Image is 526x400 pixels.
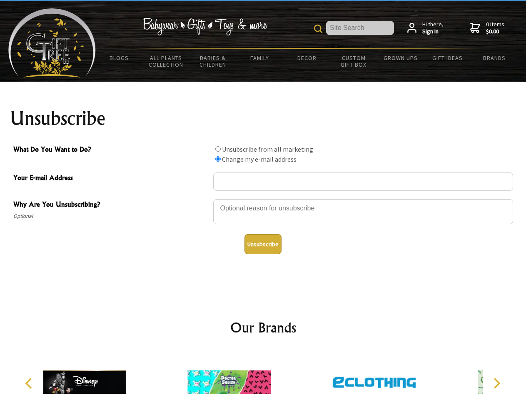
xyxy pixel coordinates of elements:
strong: Sign in [422,28,444,35]
h1: Unsubscribe [10,108,516,128]
textarea: Why Are You Unsubscribing? [213,199,513,224]
span: 0 items [486,20,504,35]
span: Hi there, [422,21,444,35]
label: Change my e-mail address [222,155,297,163]
input: What Do You Want to Do? [215,146,221,152]
h2: Our Brands [17,317,510,337]
img: Babywear - Gifts - Toys & more [142,18,267,35]
a: All Plants Collection [143,49,190,73]
button: Next [487,374,506,392]
strong: $0.00 [486,28,504,35]
img: product search [314,25,322,33]
a: 0 items$0.00 [470,21,504,35]
a: BLOGS [96,49,143,67]
input: Site Search [326,21,394,35]
input: Your E-mail Address [213,172,513,191]
img: Babyware - Gifts - Toys and more... [8,8,96,77]
a: Gift Ideas [424,49,471,67]
input: What Do You Want to Do? [215,156,221,162]
a: Hi there,Sign in [407,21,444,35]
span: Optional [13,211,209,221]
span: What Do You Want to Do? [13,144,209,156]
a: Brands [471,49,518,67]
a: Custom Gift Box [330,49,377,73]
button: Unsubscribe [244,234,282,254]
span: Your E-mail Address [13,172,209,185]
a: Babies & Children [189,49,237,73]
label: Unsubscribe from all marketing [222,145,313,153]
a: Decor [283,49,330,67]
span: Why Are You Unsubscribing? [13,199,209,211]
button: Previous [21,374,39,392]
a: Family [237,49,284,67]
a: Grown Ups [377,49,424,67]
